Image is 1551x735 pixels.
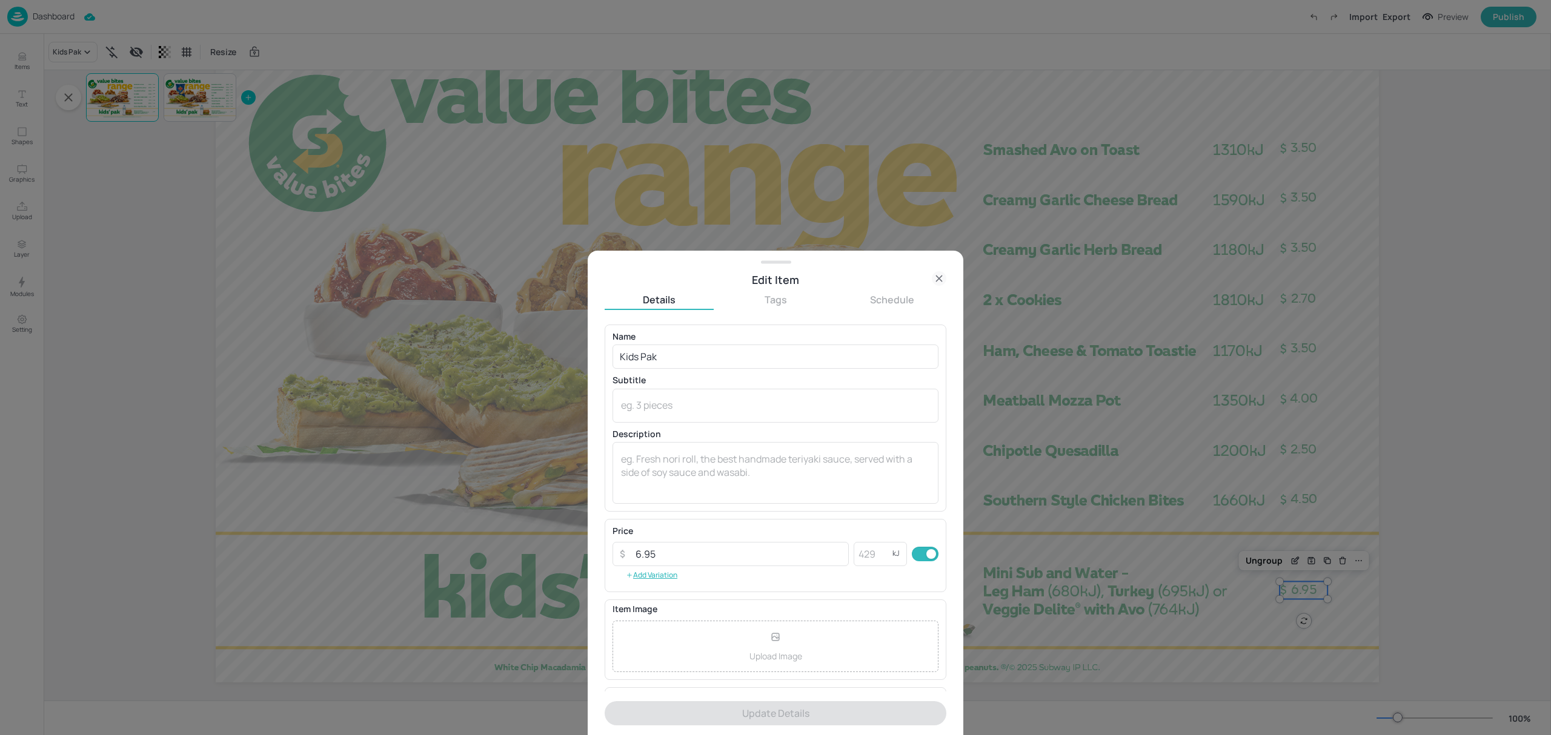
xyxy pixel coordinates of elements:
p: kJ [892,549,900,558]
p: Subtitle [613,376,938,384]
button: Schedule [837,293,946,306]
input: 429 [854,542,892,566]
p: Price [613,527,633,535]
button: Add Variation [613,566,691,584]
p: Description [613,430,938,438]
p: Name [613,332,938,341]
input: eg. Chicken Teriyaki Sushi Roll [613,344,938,369]
button: Details [605,293,714,306]
p: Upload Image [749,650,802,662]
input: 10 [628,542,849,566]
button: Tags [721,293,830,306]
p: Item Image [613,605,938,613]
div: Edit Item [605,271,946,288]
